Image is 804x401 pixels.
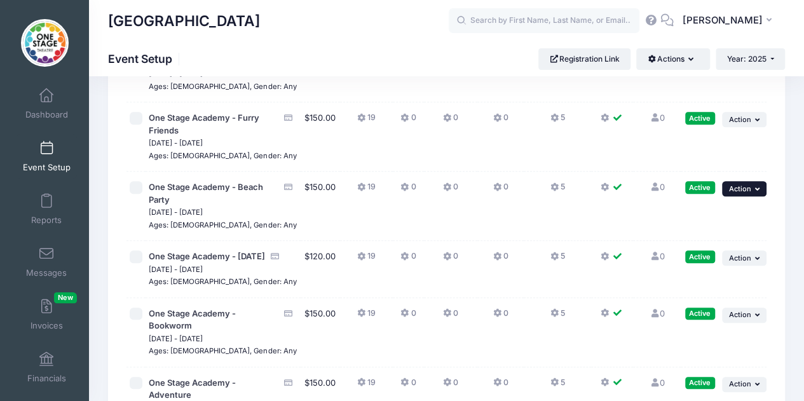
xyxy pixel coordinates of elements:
[301,172,340,241] td: $150.00
[493,308,508,326] button: 0
[301,298,340,367] td: $150.00
[149,139,203,147] small: [DATE] - [DATE]
[54,292,77,303] span: New
[493,250,508,269] button: 0
[538,48,630,70] a: Registration Link
[400,112,416,130] button: 0
[722,181,767,196] button: Action
[443,181,458,200] button: 0
[17,81,77,126] a: Dashboard
[550,250,564,269] button: 5
[149,251,265,261] span: One Stage Academy - [DATE]
[685,112,715,124] div: Active
[443,377,458,395] button: 0
[728,254,751,262] span: Action
[357,308,376,326] button: 19
[443,112,458,130] button: 0
[149,112,259,135] span: One Stage Academy - Furry Friends
[550,181,564,200] button: 5
[283,114,293,122] i: Accepting Credit Card Payments
[636,48,709,70] button: Actions
[685,181,715,193] div: Active
[17,240,77,284] a: Messages
[650,308,665,318] a: 0
[722,250,767,266] button: Action
[108,52,183,65] h1: Event Setup
[25,109,68,120] span: Dashboard
[650,112,665,123] a: 0
[301,241,340,298] td: $120.00
[650,182,665,192] a: 0
[26,268,67,278] span: Messages
[443,308,458,326] button: 0
[682,13,762,27] span: [PERSON_NAME]
[23,162,71,173] span: Event Setup
[728,310,751,319] span: Action
[21,19,69,67] img: One Stage Theatre
[149,308,236,331] span: One Stage Academy - Bookworm
[722,377,767,392] button: Action
[27,373,66,384] span: Financials
[149,221,296,229] small: Ages: [DEMOGRAPHIC_DATA], Gender: Any
[400,250,416,269] button: 0
[650,251,665,261] a: 0
[17,134,77,179] a: Event Setup
[728,379,751,388] span: Action
[728,115,751,124] span: Action
[357,250,376,269] button: 19
[149,265,203,274] small: [DATE] - [DATE]
[550,112,564,130] button: 5
[283,379,293,387] i: Accepting Credit Card Payments
[400,377,416,395] button: 0
[722,308,767,323] button: Action
[301,102,340,172] td: $150.00
[149,151,296,160] small: Ages: [DEMOGRAPHIC_DATA], Gender: Any
[149,82,296,91] small: Ages: [DEMOGRAPHIC_DATA], Gender: Any
[149,182,263,205] span: One Stage Academy - Beach Party
[493,181,508,200] button: 0
[283,309,293,318] i: Accepting Credit Card Payments
[269,252,280,261] i: Accepting Credit Card Payments
[149,334,203,343] small: [DATE] - [DATE]
[17,292,77,337] a: InvoicesNew
[443,250,458,269] button: 0
[357,377,376,395] button: 19
[149,208,203,217] small: [DATE] - [DATE]
[357,181,376,200] button: 19
[149,346,296,355] small: Ages: [DEMOGRAPHIC_DATA], Gender: Any
[400,181,416,200] button: 0
[283,183,293,191] i: Accepting Credit Card Payments
[550,308,564,326] button: 5
[650,377,665,388] a: 0
[493,112,508,130] button: 0
[722,112,767,127] button: Action
[400,308,416,326] button: 0
[728,184,751,193] span: Action
[449,8,639,34] input: Search by First Name, Last Name, or Email...
[685,377,715,389] div: Active
[17,345,77,390] a: Financials
[685,250,715,262] div: Active
[727,54,767,64] span: Year: 2025
[357,112,376,130] button: 19
[17,187,77,231] a: Reports
[685,308,715,320] div: Active
[493,377,508,395] button: 0
[149,377,236,400] span: One Stage Academy - Adventure
[108,6,260,36] h1: [GEOGRAPHIC_DATA]
[716,48,785,70] button: Year: 2025
[31,215,62,226] span: Reports
[31,320,63,331] span: Invoices
[149,277,296,286] small: Ages: [DEMOGRAPHIC_DATA], Gender: Any
[674,6,785,36] button: [PERSON_NAME]
[550,377,564,395] button: 5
